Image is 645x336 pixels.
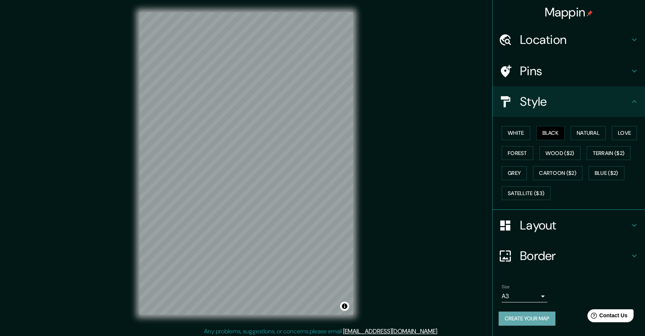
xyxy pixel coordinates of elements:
button: Forest [502,146,533,160]
h4: Pins [520,63,630,79]
div: . [438,327,440,336]
label: Size [502,284,510,290]
button: Wood ($2) [539,146,581,160]
button: Blue ($2) [589,166,624,180]
h4: Location [520,32,630,47]
h4: Border [520,248,630,263]
button: Cartoon ($2) [533,166,582,180]
p: Any problems, suggestions, or concerns please email . [204,327,438,336]
button: Satellite ($3) [502,186,550,200]
div: Location [493,24,645,55]
button: Toggle attribution [340,302,349,311]
h4: Style [520,94,630,109]
button: Terrain ($2) [587,146,631,160]
a: [EMAIL_ADDRESS][DOMAIN_NAME] [343,327,437,335]
button: Black [536,126,565,140]
button: Love [612,126,637,140]
div: . [440,327,441,336]
h4: Mappin [545,5,593,20]
button: Create your map [499,312,555,326]
iframe: Help widget launcher [577,306,637,328]
div: Layout [493,210,645,241]
button: White [502,126,530,140]
img: pin-icon.png [587,10,593,16]
button: Natural [571,126,606,140]
button: Grey [502,166,527,180]
canvas: Map [140,12,353,315]
div: Border [493,241,645,271]
h4: Layout [520,218,630,233]
div: Style [493,86,645,117]
div: Pins [493,56,645,86]
div: A3 [502,290,547,302]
